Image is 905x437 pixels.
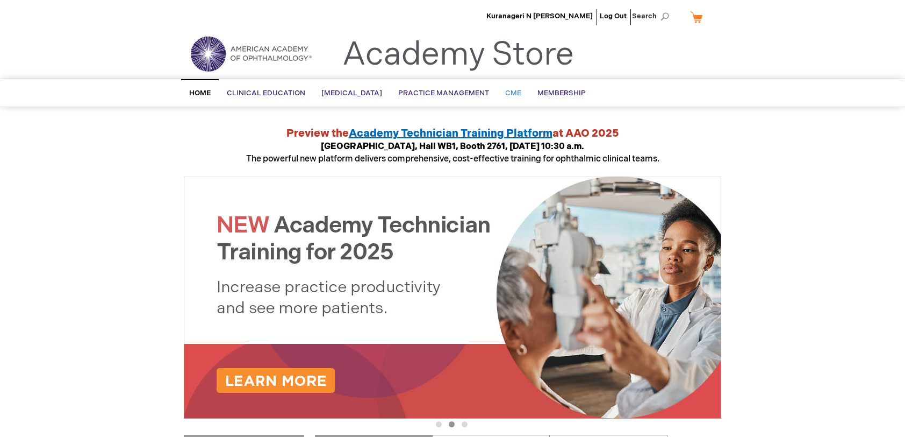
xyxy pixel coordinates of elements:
[462,421,468,427] button: 3 of 3
[342,36,574,74] a: Academy Store
[286,127,619,140] strong: Preview the at AAO 2025
[486,12,593,20] a: Kuranageri N [PERSON_NAME]
[246,142,659,164] span: The powerful new platform delivers comprehensive, cost-effective training for ophthalmic clinical...
[227,89,305,97] span: Clinical Education
[632,5,673,27] span: Search
[349,127,552,140] a: Academy Technician Training Platform
[189,89,211,97] span: Home
[505,89,521,97] span: CME
[321,142,584,152] strong: [GEOGRAPHIC_DATA], Hall WB1, Booth 2761, [DATE] 10:30 a.m.
[600,12,627,20] a: Log Out
[436,421,442,427] button: 1 of 3
[537,89,586,97] span: Membership
[321,89,382,97] span: [MEDICAL_DATA]
[449,421,455,427] button: 2 of 3
[398,89,489,97] span: Practice Management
